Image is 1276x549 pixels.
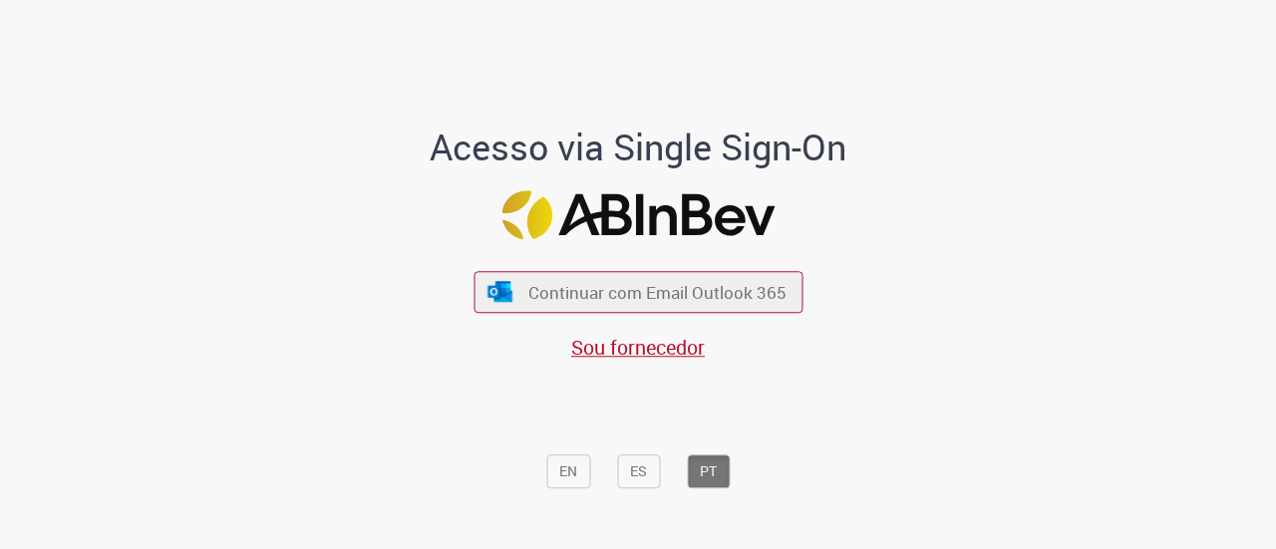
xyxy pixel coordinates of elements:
span: Continuar com Email Outlook 365 [528,281,787,304]
button: EN [546,454,590,488]
h1: Acesso via Single Sign-On [362,128,915,167]
img: Logo ABInBev [501,190,775,239]
button: ES [617,454,660,488]
button: ícone Azure/Microsoft 360 Continuar com Email Outlook 365 [474,272,802,313]
img: ícone Azure/Microsoft 360 [486,281,514,302]
a: Sou fornecedor [571,334,705,361]
button: PT [687,454,730,488]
